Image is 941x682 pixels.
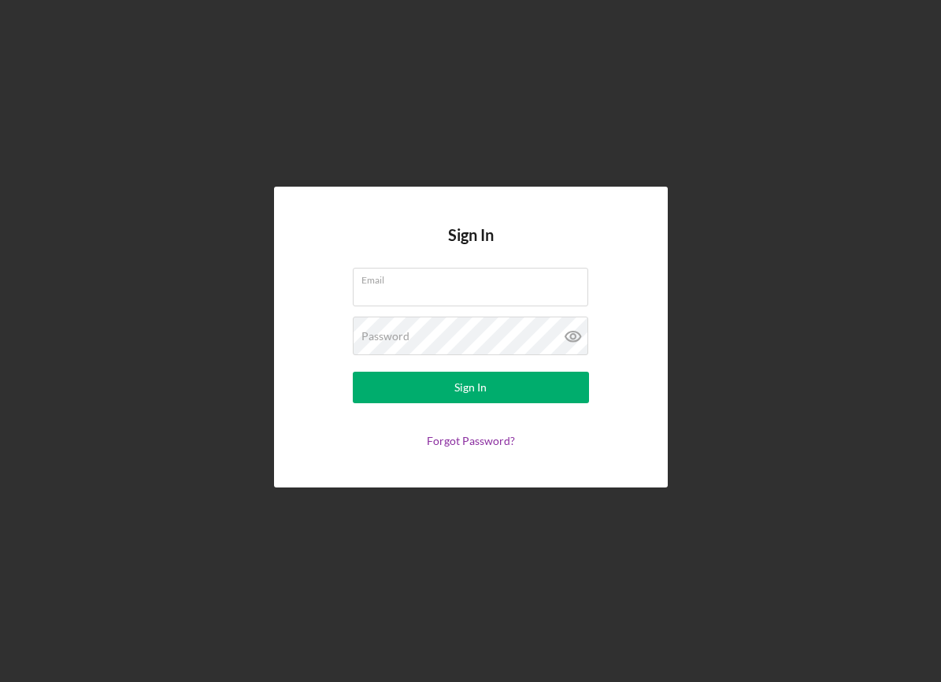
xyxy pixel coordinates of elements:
[448,226,494,268] h4: Sign In
[353,372,589,403] button: Sign In
[361,269,588,286] label: Email
[361,330,409,343] label: Password
[454,372,487,403] div: Sign In
[427,434,515,447] a: Forgot Password?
